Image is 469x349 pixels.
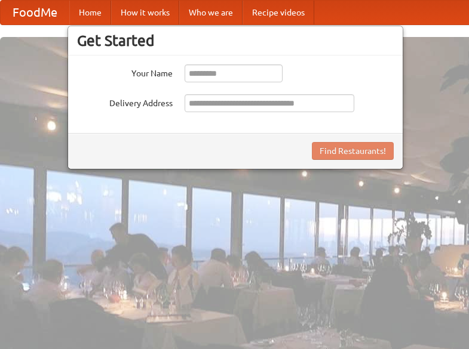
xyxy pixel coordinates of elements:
[312,142,394,160] button: Find Restaurants!
[243,1,314,24] a: Recipe videos
[77,32,394,50] h3: Get Started
[1,1,69,24] a: FoodMe
[69,1,111,24] a: Home
[111,1,179,24] a: How it works
[179,1,243,24] a: Who we are
[77,64,173,79] label: Your Name
[77,94,173,109] label: Delivery Address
